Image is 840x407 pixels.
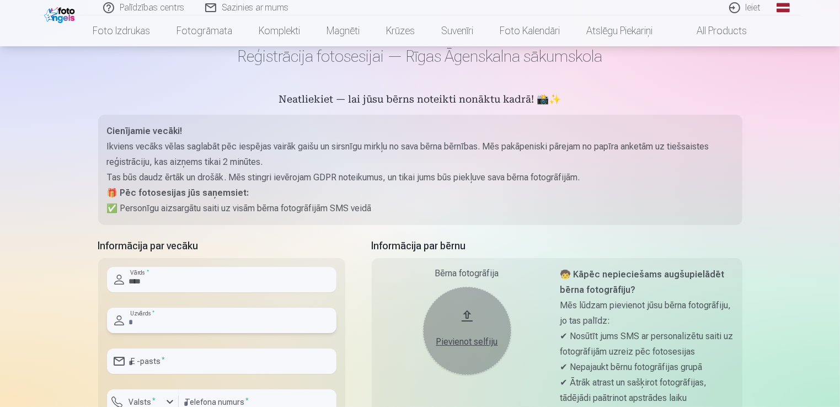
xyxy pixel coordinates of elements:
p: ✔ Nosūtīt jums SMS ar personalizētu saiti uz fotogrāfijām uzreiz pēc fotosesijas [560,329,734,360]
a: Fotogrāmata [164,15,246,46]
p: Ikviens vecāks vēlas saglabāt pēc iespējas vairāk gaišu un sirsnīgu mirkļu no sava bērna bērnības... [107,139,734,170]
h1: Reģistrācija fotosesijai — Rīgas Āgenskalna sākumskola [98,46,742,66]
strong: Cienījamie vecāki! [107,126,183,136]
div: Bērna fotogrāfija [381,267,554,280]
p: ✅ Personīgu aizsargātu saiti uz visām bērna fotogrāfijām SMS veidā [107,201,734,216]
strong: 🎁 Pēc fotosesijas jūs saņemsiet: [107,188,249,198]
h5: Informācija par bērnu [372,238,742,254]
div: Pievienot selfiju [434,335,500,349]
p: ✔ Ātrāk atrast un sašķirot fotogrāfijas, tādējādi paātrinot apstrādes laiku [560,375,734,406]
p: Tas būs daudz ērtāk un drošāk. Mēs stingri ievērojam GDPR noteikumus, un tikai jums būs piekļuve ... [107,170,734,185]
h5: Neatliekiet — lai jūsu bērns noteikti nonāktu kadrā! 📸✨ [98,93,742,108]
a: Komplekti [246,15,314,46]
a: Foto kalendāri [487,15,574,46]
strong: 🧒 Kāpēc nepieciešams augšupielādēt bērna fotogrāfiju? [560,269,725,295]
a: Foto izdrukas [80,15,164,46]
a: Magnēti [314,15,373,46]
button: Pievienot selfiju [423,287,511,375]
p: Mēs lūdzam pievienot jūsu bērna fotogrāfiju, jo tas palīdz: [560,298,734,329]
p: ✔ Nepajaukt bērnu fotogrāfijas grupā [560,360,734,375]
a: Atslēgu piekariņi [574,15,666,46]
h5: Informācija par vecāku [98,238,345,254]
img: /fa1 [44,4,78,23]
a: Krūzes [373,15,429,46]
a: All products [666,15,761,46]
a: Suvenīri [429,15,487,46]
